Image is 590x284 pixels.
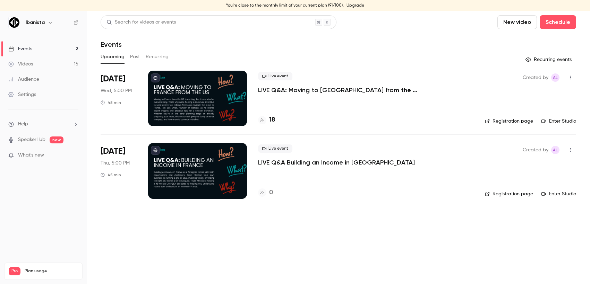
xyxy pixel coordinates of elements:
[101,73,125,85] span: [DATE]
[101,143,137,198] div: Nov 6 Thu, 5:00 PM (Europe/London)
[101,100,121,105] div: 45 min
[540,15,576,29] button: Schedule
[18,121,28,128] span: Help
[523,146,548,154] span: Created by
[101,40,122,48] h1: Events
[26,19,45,26] h6: Ibanista
[18,152,44,159] span: What's new
[8,45,32,52] div: Events
[258,115,275,125] a: 18
[50,136,63,143] span: new
[258,158,415,167] a: LIVE Q&A Building an Income in [GEOGRAPHIC_DATA]
[106,19,176,26] div: Search for videos or events
[269,115,275,125] h4: 18
[553,146,558,154] span: AL
[8,121,78,128] li: help-dropdown-opener
[8,61,33,68] div: Videos
[101,87,132,94] span: Wed, 5:00 PM
[8,91,36,98] div: Settings
[522,54,576,65] button: Recurring events
[485,190,533,197] a: Registration page
[101,71,137,126] div: Oct 22 Wed, 5:00 PM (Europe/London)
[146,51,169,62] button: Recurring
[70,152,78,159] iframe: Noticeable Trigger
[269,188,273,197] h4: 0
[485,118,533,125] a: Registration page
[551,146,559,154] span: Alexandra Lhomond
[101,146,125,157] span: [DATE]
[8,76,39,83] div: Audience
[18,136,45,143] a: SpeakerHub
[347,3,364,8] a: Upgrade
[523,73,548,82] span: Created by
[9,17,20,28] img: Ibanista
[258,86,466,94] a: LIVE Q&A: Moving to [GEOGRAPHIC_DATA] from the [GEOGRAPHIC_DATA]
[541,190,576,197] a: Enter Studio
[551,73,559,82] span: Alexandra Lhomond
[258,72,292,80] span: Live event
[25,268,78,274] span: Plan usage
[101,172,121,178] div: 45 min
[553,73,558,82] span: AL
[130,51,140,62] button: Past
[497,15,537,29] button: New video
[101,51,125,62] button: Upcoming
[101,160,130,167] span: Thu, 5:00 PM
[541,118,576,125] a: Enter Studio
[258,144,292,153] span: Live event
[9,267,20,275] span: Pro
[258,188,273,197] a: 0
